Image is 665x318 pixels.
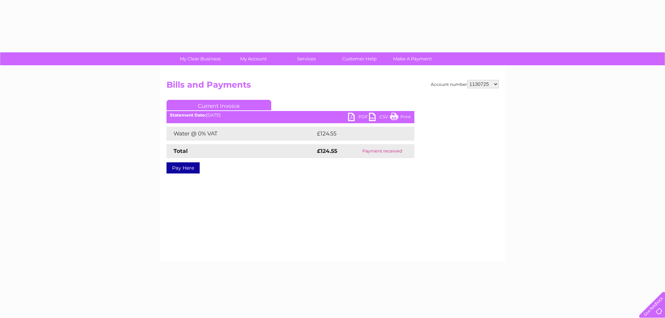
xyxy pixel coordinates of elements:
[167,80,499,93] h2: Bills and Payments
[224,52,282,65] a: My Account
[331,52,388,65] a: Customer Help
[167,162,200,173] a: Pay Here
[384,52,441,65] a: Make A Payment
[278,52,335,65] a: Services
[170,112,206,118] b: Statement Date:
[390,113,411,123] a: Print
[315,127,401,141] td: £124.55
[171,52,229,65] a: My Clear Business
[350,144,414,158] td: Payment received
[317,148,337,154] strong: £124.55
[348,113,369,123] a: PDF
[167,113,414,118] div: [DATE]
[431,80,499,88] div: Account number
[167,100,271,110] a: Current Invoice
[173,148,188,154] strong: Total
[167,127,315,141] td: Water @ 0% VAT
[369,113,390,123] a: CSV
